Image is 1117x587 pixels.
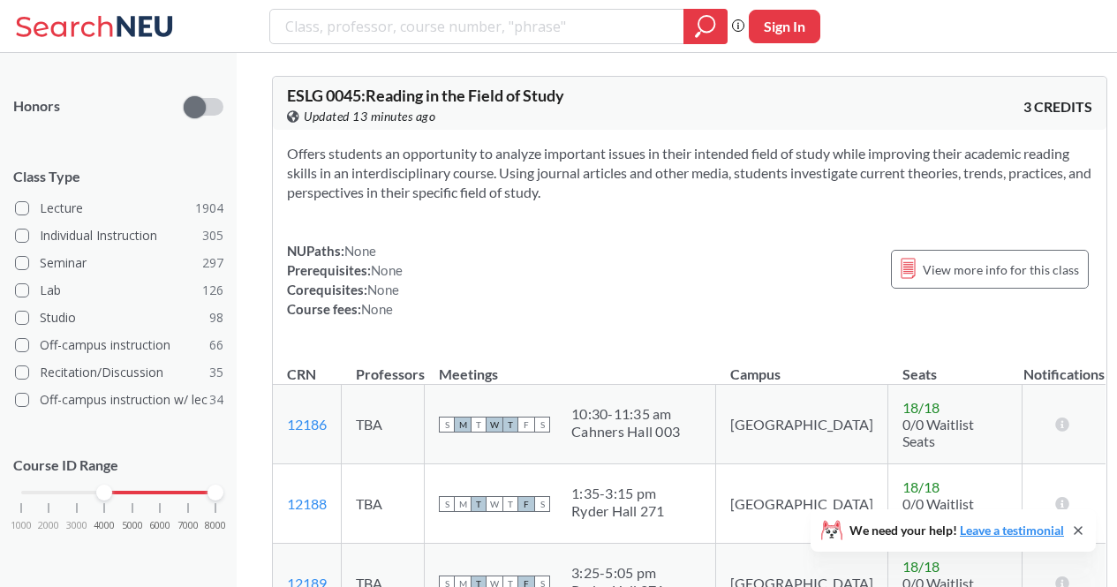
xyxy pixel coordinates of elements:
[518,417,534,433] span: F
[342,385,425,464] td: TBA
[342,464,425,544] td: TBA
[149,521,170,531] span: 6000
[534,496,550,512] span: S
[439,496,455,512] span: S
[13,96,60,117] p: Honors
[439,417,455,433] span: S
[15,279,223,302] label: Lab
[1023,347,1106,385] th: Notifications
[716,464,888,544] td: [GEOGRAPHIC_DATA]
[960,523,1064,538] a: Leave a testimonial
[15,334,223,357] label: Off-campus instruction
[923,259,1079,281] span: View more info for this class
[487,496,502,512] span: W
[487,417,502,433] span: W
[15,197,223,220] label: Lecture
[471,496,487,512] span: T
[502,496,518,512] span: T
[902,478,940,495] span: 18 / 18
[534,417,550,433] span: S
[287,495,327,512] a: 12188
[13,167,223,186] span: Class Type
[177,521,199,531] span: 7000
[455,417,471,433] span: M
[571,423,680,440] div: Cahners Hall 003
[202,253,223,273] span: 297
[38,521,59,531] span: 2000
[902,399,940,416] span: 18 / 18
[849,524,1064,537] span: We need your help!
[683,9,728,44] div: magnifying glass
[287,241,403,319] div: NUPaths: Prerequisites: Corequisites: Course fees:
[15,388,223,411] label: Off-campus instruction w/ lec
[371,262,403,278] span: None
[283,11,671,41] input: Class, professor, course number, "phrase"
[209,335,223,355] span: 66
[902,558,940,575] span: 18 / 18
[571,502,665,520] div: Ryder Hall 271
[695,14,716,39] svg: magnifying glass
[205,521,226,531] span: 8000
[287,416,327,433] a: 12186
[15,224,223,247] label: Individual Instruction
[902,495,974,529] span: 0/0 Waitlist Seats
[287,86,564,105] span: ESLG 0045 : Reading in the Field of Study
[455,496,471,512] span: M
[209,390,223,410] span: 34
[15,361,223,384] label: Recitation/Discussion
[571,485,665,502] div: 1:35 - 3:15 pm
[902,416,974,449] span: 0/0 Waitlist Seats
[471,417,487,433] span: T
[425,347,716,385] th: Meetings
[209,363,223,382] span: 35
[15,252,223,275] label: Seminar
[344,243,376,259] span: None
[361,301,393,317] span: None
[209,308,223,327] span: 98
[716,347,888,385] th: Campus
[571,564,665,582] div: 3:25 - 5:05 pm
[13,455,223,476] p: Course ID Range
[1023,97,1092,117] span: 3 CREDITS
[287,144,1092,202] section: Offers students an opportunity to analyze important issues in their intended field of study while...
[66,521,87,531] span: 3000
[571,405,680,423] div: 10:30 - 11:35 am
[888,347,1023,385] th: Seats
[11,521,32,531] span: 1000
[716,385,888,464] td: [GEOGRAPHIC_DATA]
[749,10,820,43] button: Sign In
[202,226,223,245] span: 305
[367,282,399,297] span: None
[518,496,534,512] span: F
[94,521,115,531] span: 4000
[195,199,223,218] span: 1904
[202,281,223,300] span: 126
[122,521,143,531] span: 5000
[15,306,223,329] label: Studio
[342,347,425,385] th: Professors
[287,365,316,384] div: CRN
[304,107,435,126] span: Updated 13 minutes ago
[502,417,518,433] span: T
